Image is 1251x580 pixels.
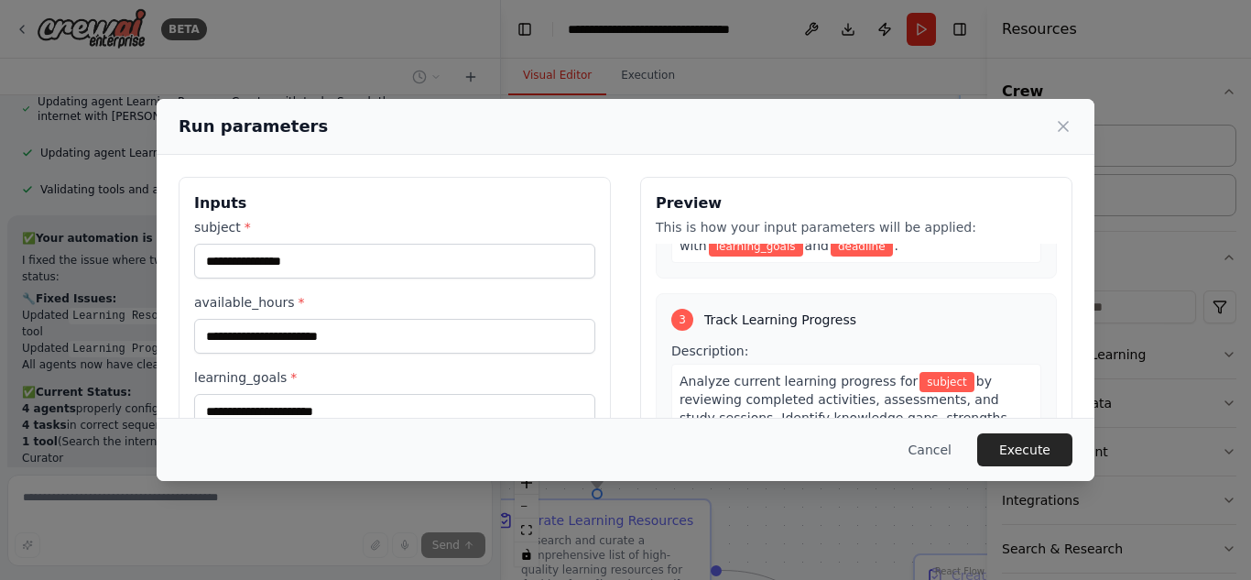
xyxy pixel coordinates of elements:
[977,433,1072,466] button: Execute
[680,374,918,388] span: Analyze current learning progress for
[656,218,1057,236] p: This is how your input parameters will be applied:
[831,236,893,257] span: Variable: deadline
[805,238,829,253] span: and
[704,311,856,329] span: Track Learning Progress
[656,192,1057,214] h3: Preview
[709,236,803,257] span: Variable: learning_goals
[671,344,748,358] span: Description:
[680,165,1026,253] span: A comprehensive study schedule in markdown format with weekly breakdowns, daily study sessions (i...
[895,238,898,253] span: .
[671,309,693,331] div: 3
[194,218,595,236] label: subject
[194,293,595,312] label: available_hours
[194,192,595,214] h3: Inputs
[194,368,595,387] label: learning_goals
[894,433,966,466] button: Cancel
[179,114,328,139] h2: Run parameters
[919,372,974,392] span: Variable: subject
